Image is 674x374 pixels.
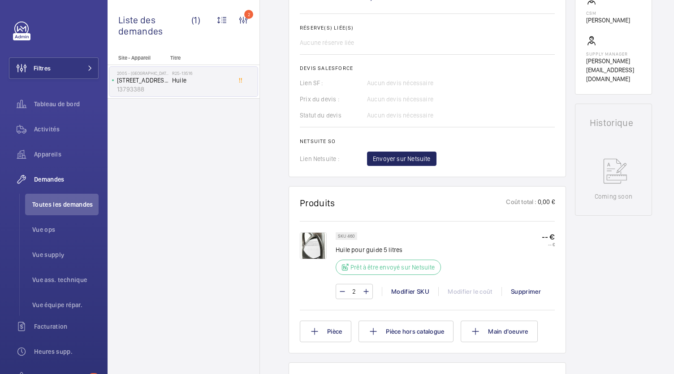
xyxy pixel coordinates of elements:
[506,197,536,209] p: Coût total :
[586,16,630,25] p: [PERSON_NAME]
[461,321,537,342] button: Main d'oeuvre
[586,57,641,83] p: [PERSON_NAME][EMAIL_ADDRESS][DOMAIN_NAME]
[117,76,168,85] p: [STREET_ADDRESS]
[9,57,99,79] button: Filtres
[32,250,99,259] span: Vue supply
[373,154,431,163] span: Envoyer sur Netsuite
[32,275,99,284] span: Vue ass. technique
[300,197,335,209] h1: Produits
[118,14,191,37] span: Liste des demandes
[300,25,555,31] h2: Réserve(s) liée(s)
[350,263,435,272] p: Prêt à être envoyé sur Netsuite
[300,138,555,144] h2: Netsuite SO
[34,347,99,356] span: Heures supp.
[586,51,641,57] p: Supply manager
[382,287,438,296] div: Modifier SKU
[172,70,231,76] h2: R25-13516
[336,245,441,254] p: Huile pour guide 5 litres
[34,175,99,184] span: Demandes
[108,55,167,61] p: Site - Appareil
[300,65,555,71] h2: Devis Salesforce
[590,118,637,127] h1: Historique
[172,76,231,85] span: Huile
[300,232,327,259] img: OL16XfF2zFq1Y_jg3vGZnTrUlgytDsLmn-By6ovtZnLhrIX6.png
[537,197,555,209] p: 0,00 €
[170,55,229,61] p: Titre
[595,192,632,201] p: Coming soon
[338,235,355,238] p: SKU 460
[300,321,351,342] button: Pièce
[367,152,436,166] button: Envoyer sur Netsuite
[501,287,550,296] div: Supprimer
[34,125,99,134] span: Activités
[32,300,99,309] span: Vue équipe répar.
[586,10,630,16] p: CSM
[34,150,99,159] span: Appareils
[34,64,51,73] span: Filtres
[32,200,99,209] span: Toutes les demandes
[34,100,99,109] span: Tableau de bord
[542,232,555,242] p: -- €
[117,85,168,94] p: 13793388
[34,322,99,331] span: Facturation
[32,225,99,234] span: Vue ops
[542,242,555,247] p: -- €
[117,70,168,76] p: 2005 - [GEOGRAPHIC_DATA] CRIMEE
[359,321,454,342] button: Pièce hors catalogue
